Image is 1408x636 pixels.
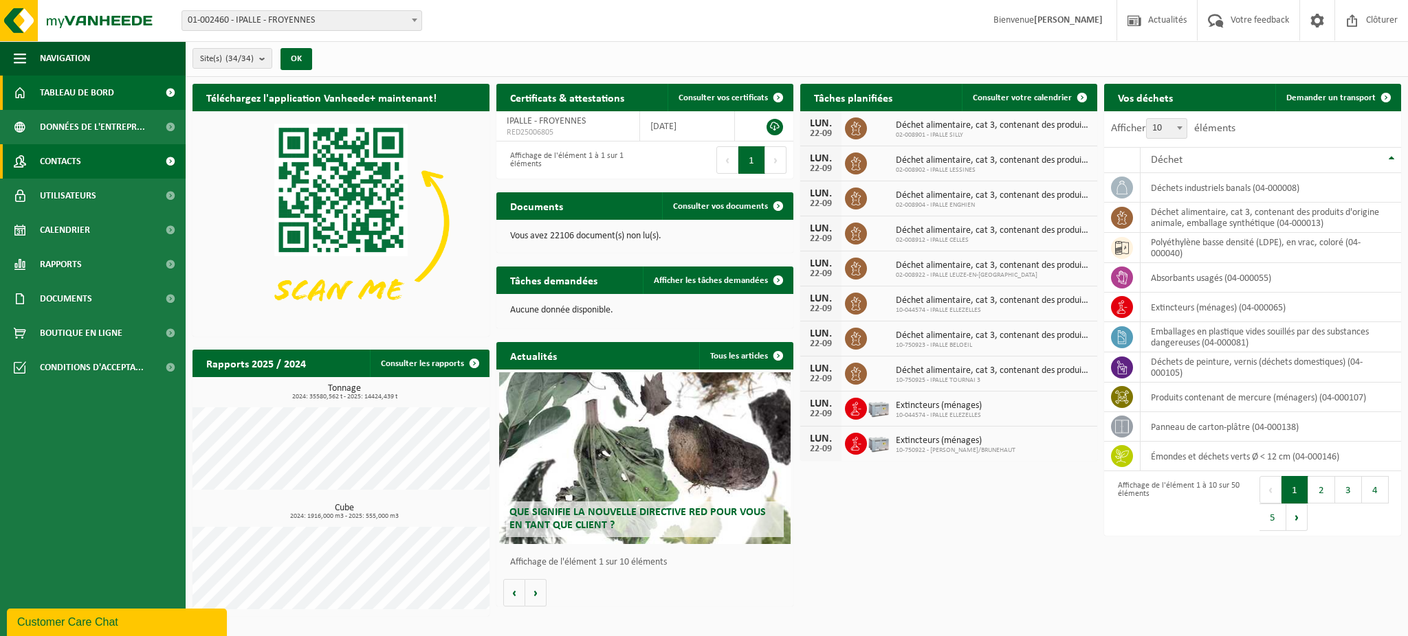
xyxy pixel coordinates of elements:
[640,111,735,141] td: [DATE]
[1141,233,1401,263] td: polyéthylène basse densité (LDPE), en vrac, coloré (04-000040)
[807,269,835,279] div: 22-09
[896,155,1090,166] span: Déchet alimentaire, cat 3, contenant des produits d'origine animale, emballage s...
[807,223,835,234] div: LUN.
[499,372,790,544] a: Que signifie la nouvelle directive RED pour vous en tant que client ?
[679,93,768,102] span: Consulter vos certificats
[738,146,765,174] button: 1
[507,116,586,126] span: IPALLE - FROYENNES
[40,41,90,76] span: Navigation
[807,199,835,209] div: 22-09
[896,131,1090,139] span: 02-008901 - IPALLE SILLY
[867,431,890,454] img: PB-LB-0680-HPE-GY-11
[896,341,1090,350] span: 10-750923 - IPALLE BELOEIL
[40,316,122,350] span: Boutique en ligne
[40,282,92,316] span: Documents
[896,446,1015,455] span: 10-750922 - [PERSON_NAME]/BRUNEHAUT
[40,247,82,282] span: Rapports
[807,153,835,164] div: LUN.
[896,271,1090,280] span: 02-008922 - IPALLE LEUZE-EN-[GEOGRAPHIC_DATA]
[496,266,611,293] h2: Tâches demandées
[40,76,114,110] span: Tableau de bord
[1151,155,1182,166] span: Déchet
[716,146,738,174] button: Previous
[40,110,145,144] span: Données de l'entrepr...
[807,398,835,409] div: LUN.
[496,192,577,219] h2: Documents
[525,579,547,606] button: Volgende
[807,433,835,444] div: LUN.
[1104,84,1187,111] h2: Vos déchets
[643,266,792,294] a: Afficher les tâches demandées
[199,384,489,400] h3: Tonnage
[1259,476,1281,503] button: Previous
[1147,119,1187,138] span: 10
[807,188,835,199] div: LUN.
[503,145,638,175] div: Affichage de l'élément 1 à 1 sur 1 éléments
[867,396,890,419] img: PB-LB-0680-HPE-GY-11
[1281,476,1308,503] button: 1
[662,192,792,220] a: Consulter vos documents
[896,306,1090,315] span: 10-044574 - IPALLE ELLEZELLES
[192,48,272,69] button: Site(s)(34/34)
[1141,293,1401,322] td: extincteurs (ménages) (04-000065)
[807,234,835,244] div: 22-09
[225,54,254,63] count: (34/34)
[807,118,835,129] div: LUN.
[807,363,835,374] div: LUN.
[896,260,1090,271] span: Déchet alimentaire, cat 3, contenant des produits d'origine animale, emballage s...
[1146,118,1187,139] span: 10
[807,339,835,349] div: 22-09
[510,231,780,241] p: Vous avez 22106 document(s) non lu(s).
[654,276,768,285] span: Afficher les tâches demandées
[807,374,835,384] div: 22-09
[896,120,1090,131] span: Déchet alimentaire, cat 3, contenant des produits d'origine animale, emballage s...
[1141,442,1401,471] td: émondes et déchets verts Ø < 12 cm (04-000146)
[1141,322,1401,352] td: emballages en plastique vides souillés par des substances dangereuses (04-000081)
[673,202,768,211] span: Consulter vos documents
[807,304,835,314] div: 22-09
[896,236,1090,245] span: 02-008912 - IPALLE CELLES
[1141,412,1401,442] td: panneau de carton-plâtre (04-000138)
[40,179,96,213] span: Utilisateurs
[199,513,489,520] span: 2024: 1916,000 m3 - 2025: 555,000 m3
[1308,476,1335,503] button: 2
[192,84,450,111] h2: Téléchargez l'application Vanheede+ maintenant!
[1362,476,1389,503] button: 4
[200,49,254,69] span: Site(s)
[1111,475,1246,532] div: Affichage de l'élément 1 à 10 sur 50 éléments
[1141,263,1401,293] td: absorbants usagés (04-000055)
[509,507,766,531] span: Que signifie la nouvelle directive RED pour vous en tant que client ?
[1141,352,1401,383] td: déchets de peinture, vernis (déchets domestiques) (04-000105)
[280,48,312,70] button: OK
[765,146,786,174] button: Next
[182,11,421,30] span: 01-002460 - IPALLE - FROYENNES
[896,435,1015,446] span: Extincteurs (ménages)
[896,400,982,411] span: Extincteurs (ménages)
[807,129,835,139] div: 22-09
[1141,383,1401,412] td: produits contenant de mercure (ménagers) (04-000107)
[896,225,1090,236] span: Déchet alimentaire, cat 3, contenant des produits d'origine animale, emballage s...
[807,293,835,304] div: LUN.
[1275,84,1400,111] a: Demander un transport
[192,350,320,376] h2: Rapports 2025 / 2024
[668,84,792,111] a: Consulter vos certificats
[1259,503,1286,531] button: 5
[199,394,489,400] span: 2024: 35580,562 t - 2025: 14424,439 t
[896,201,1090,209] span: 02-008904 - IPALLE ENGHIEN
[1111,123,1235,134] label: Afficher éléments
[807,444,835,454] div: 22-09
[40,350,144,385] span: Conditions d'accepta...
[496,84,638,111] h2: Certificats & attestations
[896,330,1090,341] span: Déchet alimentaire, cat 3, contenant des produits d'origine animale, emballage s...
[973,93,1072,102] span: Consulter votre calendrier
[510,306,780,315] p: Aucune donnée disponible.
[181,10,422,31] span: 01-002460 - IPALLE - FROYENNES
[1141,173,1401,203] td: déchets industriels banals (04-000008)
[40,213,90,247] span: Calendrier
[896,190,1090,201] span: Déchet alimentaire, cat 3, contenant des produits d'origine animale, emballage s...
[800,84,906,111] h2: Tâches planifiées
[496,342,571,369] h2: Actualités
[699,342,792,370] a: Tous les articles
[510,558,786,567] p: Affichage de l'élément 1 sur 10 éléments
[896,166,1090,174] span: 02-008902 - IPALLE LESSINES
